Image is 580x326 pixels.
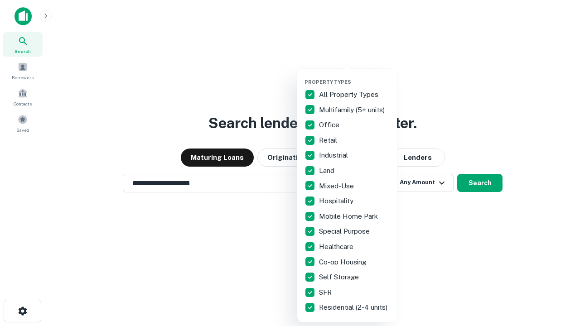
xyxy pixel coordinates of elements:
p: Self Storage [319,272,361,283]
p: Hospitality [319,196,355,206]
p: Mixed-Use [319,181,356,192]
iframe: Chat Widget [535,254,580,297]
p: All Property Types [319,89,380,100]
p: SFR [319,287,333,298]
p: Co-op Housing [319,257,368,268]
p: Retail [319,135,339,146]
p: Special Purpose [319,226,372,237]
p: Industrial [319,150,350,161]
span: Property Types [304,79,351,85]
p: Residential (2-4 units) [319,302,389,313]
p: Office [319,120,341,130]
p: Multifamily (5+ units) [319,105,387,115]
p: Healthcare [319,241,355,252]
p: Mobile Home Park [319,211,380,222]
p: Land [319,165,336,176]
